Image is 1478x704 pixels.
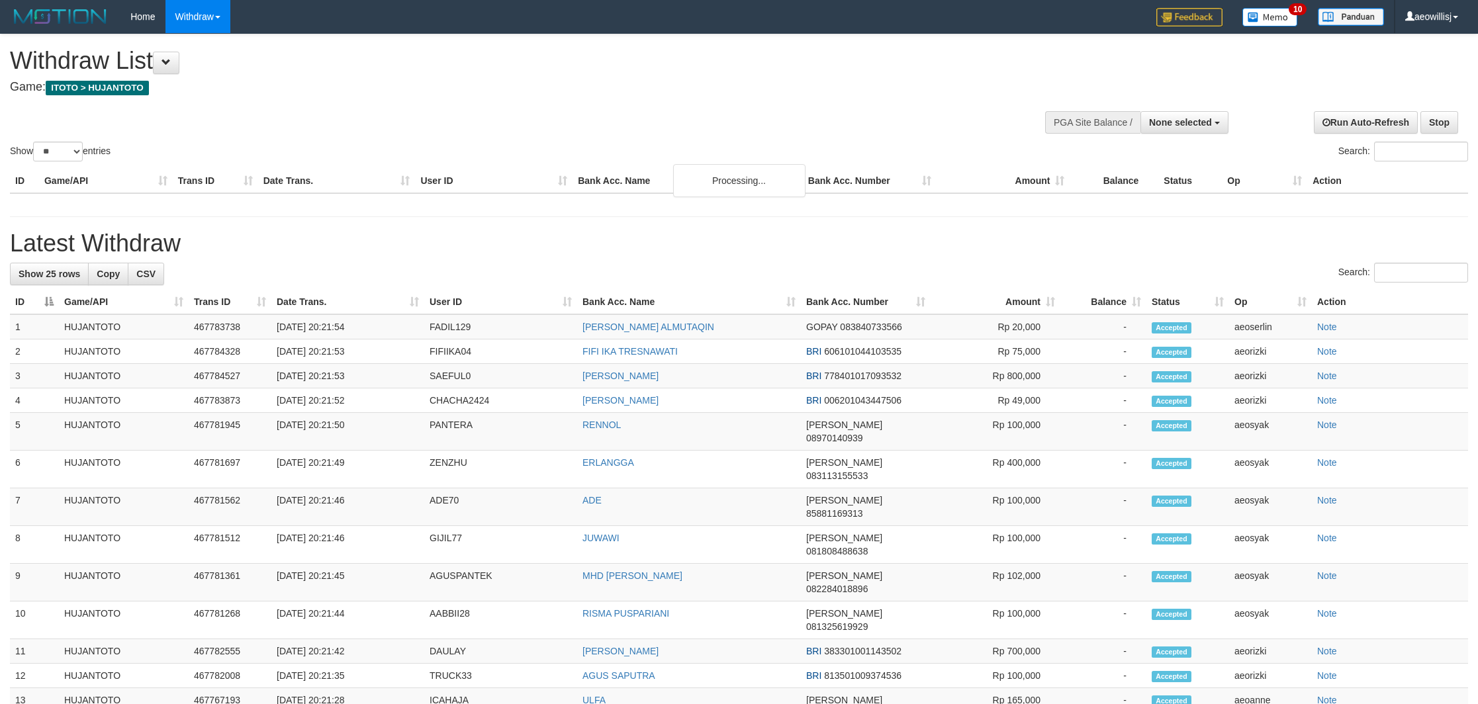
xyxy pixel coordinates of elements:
td: aeosyak [1229,601,1312,639]
a: RENNOL [582,419,621,430]
td: 467781562 [189,488,271,526]
a: [PERSON_NAME] ALMUTAQIN [582,322,714,332]
td: aeorizki [1229,339,1312,364]
td: 467783738 [189,314,271,339]
th: User ID: activate to sort column ascending [424,290,577,314]
span: Accepted [1152,671,1191,682]
th: Amount [937,169,1070,193]
img: Button%20Memo.svg [1242,8,1298,26]
td: 467781697 [189,451,271,488]
td: aeosyak [1229,526,1312,564]
a: [PERSON_NAME] [582,395,659,406]
a: [PERSON_NAME] [582,646,659,656]
td: - [1060,526,1146,564]
td: - [1060,339,1146,364]
a: Show 25 rows [10,263,89,285]
a: [PERSON_NAME] [582,371,659,381]
th: Trans ID: activate to sort column ascending [189,290,271,314]
td: [DATE] 20:21:50 [271,413,424,451]
a: Note [1317,371,1337,381]
a: Note [1317,533,1337,543]
td: 7 [10,488,59,526]
span: [PERSON_NAME] [806,457,882,468]
td: [DATE] 20:21:46 [271,488,424,526]
th: Game/API [39,169,173,193]
td: 467782555 [189,639,271,664]
td: 467784328 [189,339,271,364]
span: BRI [806,371,821,381]
td: AGUSPANTEK [424,564,577,601]
img: MOTION_logo.png [10,7,111,26]
th: Bank Acc. Name: activate to sort column ascending [577,290,801,314]
a: Run Auto-Refresh [1314,111,1418,134]
a: CSV [128,263,164,285]
h1: Latest Withdraw [10,230,1468,257]
td: [DATE] 20:21:45 [271,564,424,601]
td: Rp 20,000 [931,314,1060,339]
td: aeorizki [1229,664,1312,688]
th: Date Trans. [258,169,416,193]
span: Accepted [1152,646,1191,658]
td: Rp 400,000 [931,451,1060,488]
td: 9 [10,564,59,601]
td: Rp 700,000 [931,639,1060,664]
td: ADE70 [424,488,577,526]
a: ERLANGGA [582,457,634,468]
td: aeorizki [1229,639,1312,664]
td: [DATE] 20:21:44 [271,601,424,639]
span: GOPAY [806,322,837,332]
label: Search: [1338,263,1468,283]
a: RISMA PUSPARIANI [582,608,669,619]
a: Note [1317,457,1337,468]
input: Search: [1374,142,1468,161]
td: 8 [10,526,59,564]
span: BRI [806,670,821,681]
td: [DATE] 20:21:53 [271,364,424,388]
span: Accepted [1152,571,1191,582]
th: Balance [1070,169,1158,193]
td: 12 [10,664,59,688]
td: 467782008 [189,664,271,688]
a: AGUS SAPUTRA [582,670,655,681]
td: [DATE] 20:21:52 [271,388,424,413]
span: Accepted [1152,420,1191,431]
a: MHD [PERSON_NAME] [582,570,682,581]
td: [DATE] 20:21:42 [271,639,424,664]
span: Accepted [1152,322,1191,333]
td: FADIL129 [424,314,577,339]
td: FIFIIKA04 [424,339,577,364]
span: Show 25 rows [19,269,80,279]
span: Copy 081325619929 to clipboard [806,621,868,632]
span: Accepted [1152,371,1191,382]
span: Copy 006201043447506 to clipboard [824,395,901,406]
td: 1 [10,314,59,339]
td: aeoserlin [1229,314,1312,339]
th: Op: activate to sort column ascending [1229,290,1312,314]
span: Accepted [1152,347,1191,358]
span: Copy 081808488638 to clipboard [806,546,868,556]
th: Balance: activate to sort column ascending [1060,290,1146,314]
td: Rp 102,000 [931,564,1060,601]
td: 467781512 [189,526,271,564]
span: BRI [806,346,821,357]
th: Bank Acc. Number: activate to sort column ascending [801,290,931,314]
th: Action [1312,290,1468,314]
th: Bank Acc. Number [803,169,937,193]
span: 10 [1289,3,1307,15]
td: 467781361 [189,564,271,601]
td: ZENZHU [424,451,577,488]
td: - [1060,488,1146,526]
td: Rp 800,000 [931,364,1060,388]
th: User ID [415,169,573,193]
td: HUJANTOTO [59,451,189,488]
td: 467784527 [189,364,271,388]
span: Copy 08970140939 to clipboard [806,433,863,443]
td: - [1060,639,1146,664]
span: [PERSON_NAME] [806,570,882,581]
span: [PERSON_NAME] [806,533,882,543]
span: Accepted [1152,609,1191,620]
span: Copy 778401017093532 to clipboard [824,371,901,381]
td: HUJANTOTO [59,413,189,451]
th: Game/API: activate to sort column ascending [59,290,189,314]
th: ID [10,169,39,193]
